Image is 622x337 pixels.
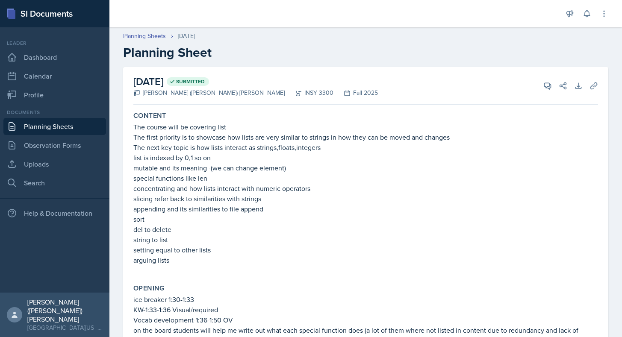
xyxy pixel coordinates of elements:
[133,173,598,183] p: special functions like len
[133,294,598,305] p: ice breaker 1:30-1:33
[133,132,598,142] p: The first priority is to showcase how lists are very similar to strings in how they can be moved ...
[3,137,106,154] a: Observation Forms
[133,183,598,193] p: concentrating and how lists interact with numeric operators
[123,45,608,60] h2: Planning Sheet
[133,224,598,234] p: del to delete
[178,32,195,41] div: [DATE]
[3,174,106,191] a: Search
[133,142,598,152] p: The next key topic is how lists interact as strings,floats,integers
[27,323,103,332] div: [GEOGRAPHIC_DATA][US_STATE]
[3,49,106,66] a: Dashboard
[133,214,598,224] p: sort
[133,305,598,315] p: KW-1:33-1:36 Visual/required
[333,88,378,97] div: Fall 2025
[133,234,598,245] p: string to list
[133,122,598,132] p: The course will be covering list
[133,193,598,204] p: slicing refer back to similarities with strings
[3,205,106,222] div: Help & Documentation
[133,245,598,255] p: setting equal to other lists
[133,152,598,163] p: list is indexed by 0,1 so on
[27,298,103,323] div: [PERSON_NAME] ([PERSON_NAME]) [PERSON_NAME]
[133,111,166,120] label: Content
[133,315,598,325] p: Vocab development-1:36-1:50 OV
[133,88,285,97] div: [PERSON_NAME] ([PERSON_NAME]) [PERSON_NAME]
[123,32,166,41] a: Planning Sheets
[285,88,333,97] div: INSY 3300
[3,67,106,85] a: Calendar
[133,163,598,173] p: mutable and its meaning -(we can change element)
[3,108,106,116] div: Documents
[3,39,106,47] div: Leader
[176,78,205,85] span: Submitted
[133,255,598,265] p: arguing lists
[3,155,106,173] a: Uploads
[3,118,106,135] a: Planning Sheets
[133,284,165,293] label: Opening
[3,86,106,103] a: Profile
[133,204,598,214] p: appending and its similarities to file append
[133,74,378,89] h2: [DATE]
